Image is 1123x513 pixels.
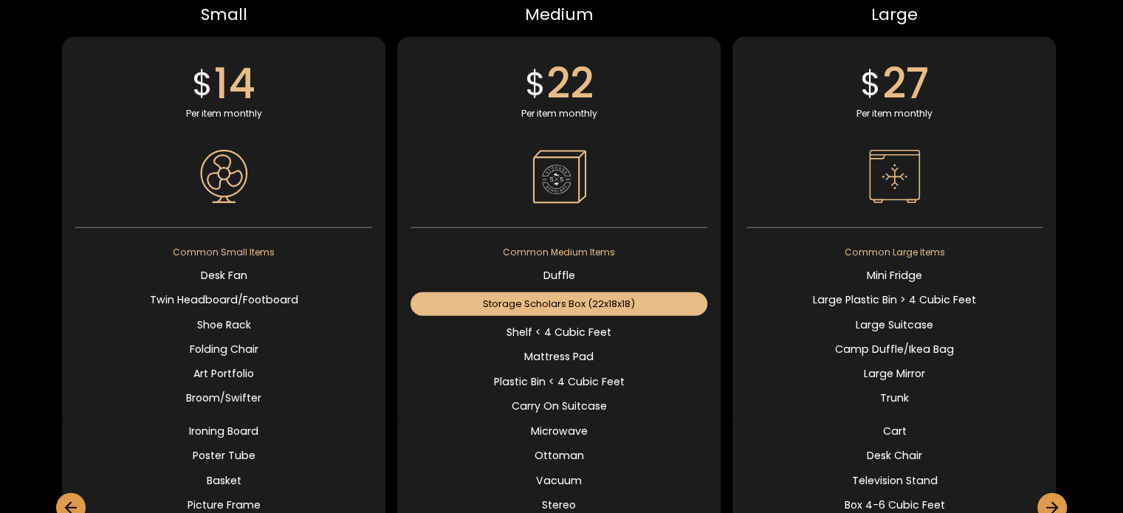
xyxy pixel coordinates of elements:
[411,399,707,414] div: Carry On Suitcase
[75,424,372,439] div: Ironing Board
[868,150,921,204] img: Mini Fridge icon.
[732,2,1056,27] div: Large
[75,246,372,259] div: Common Small Items
[746,448,1043,464] div: Desk Chair
[62,2,385,27] div: Small
[192,61,213,107] div: $
[411,424,707,439] div: Microwave
[546,61,594,107] div: 22
[746,473,1043,489] div: Television Stand
[75,292,372,308] div: Twin Headboard/Footboard
[746,342,1043,357] div: Camp Duffle/Ikea Bag
[746,317,1043,333] div: Large Suitcase
[746,424,1043,439] div: Cart
[213,61,255,107] div: 14
[525,61,546,107] div: $
[532,150,586,204] img: Storage Scholars box icon.
[411,246,707,259] div: Common Medium Items
[75,317,372,333] div: Shoe Rack
[75,268,372,283] div: Desk Fan
[746,246,1043,259] div: Common Large Items
[411,292,707,316] span: Storage Scholars Box (22x18x18)
[882,61,929,107] div: 27
[746,292,1043,308] div: Large Plastic Bin > 4 Cubic Feet
[411,374,707,390] div: Plastic Bin < 4 Cubic Feet
[411,268,707,283] div: Duffle
[75,448,372,464] div: Poster Tube
[411,325,707,340] div: Shelf < 4 Cubic Feet
[746,366,1043,382] div: Large Mirror
[860,61,882,107] div: $
[411,473,707,489] div: Vacuum
[411,497,707,513] div: Stereo
[746,497,1043,513] div: Box 4-6 Cubic Feet
[411,448,707,464] div: Ottoman
[856,107,933,120] div: Per item monthly
[746,268,1043,283] div: Mini Fridge
[75,366,372,382] div: Art Portfolio
[75,473,372,489] div: Basket
[197,150,251,204] img: Fan icon.
[521,107,597,120] div: Per item monthly
[397,2,721,27] div: Medium
[75,390,372,406] div: Broom/Swifter
[411,349,707,365] div: Mattress Pad
[746,390,1043,406] div: Trunk
[186,107,262,120] div: Per item monthly
[75,342,372,357] div: Folding Chair
[75,497,372,513] div: Picture Frame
